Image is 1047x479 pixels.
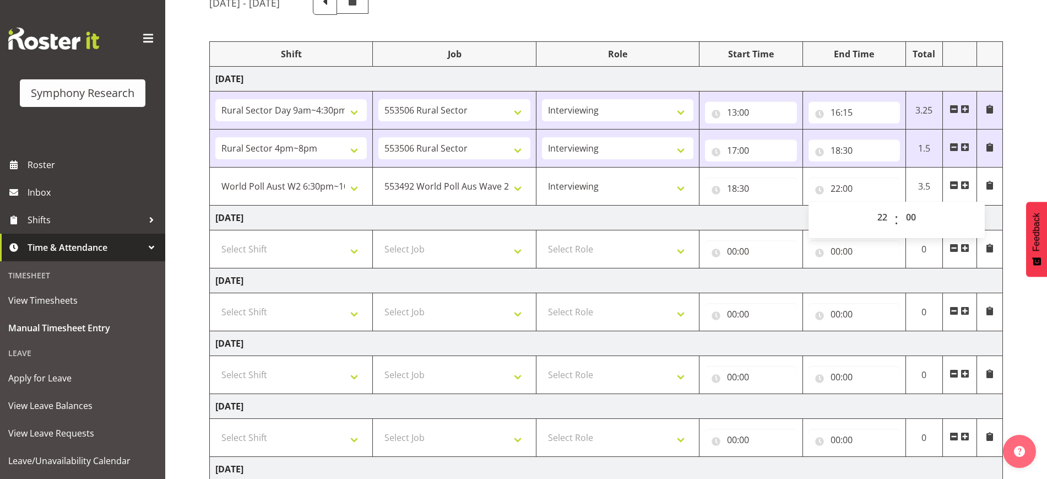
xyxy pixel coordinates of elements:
span: Time & Attendance [28,239,143,256]
a: Apply for Leave [3,364,162,392]
input: Click to select... [705,101,796,123]
td: [DATE] [210,394,1003,419]
div: Job [378,47,530,61]
span: Leave/Unavailability Calendar [8,453,157,469]
input: Click to select... [705,429,796,451]
span: Apply for Leave [8,370,157,386]
input: Click to select... [809,101,900,123]
input: Click to select... [809,177,900,200]
input: Click to select... [809,429,900,451]
div: Role [542,47,693,61]
a: Manual Timesheet Entry [3,314,162,342]
span: View Leave Requests [8,425,157,442]
a: View Leave Requests [3,419,162,447]
span: View Leave Balances [8,397,157,414]
td: 3.25 [905,92,942,130]
a: Leave/Unavailability Calendar [3,447,162,475]
input: Click to select... [809,366,900,388]
td: 3.5 [905,168,942,206]
button: Feedback - Show survey [1026,202,1047,277]
span: Feedback [1032,213,1041,251]
span: : [894,206,898,234]
td: [DATE] [210,67,1003,92]
span: Shifts [28,212,143,228]
div: Timesheet [3,264,162,287]
span: Manual Timesheet Entry [8,320,157,336]
td: [DATE] [210,206,1003,230]
input: Click to select... [705,139,796,162]
div: Shift [215,47,367,61]
img: Rosterit website logo [8,28,99,50]
span: Inbox [28,184,160,201]
img: help-xxl-2.png [1014,446,1025,457]
input: Click to select... [809,139,900,162]
input: Click to select... [809,240,900,262]
td: 0 [905,356,942,394]
div: Symphony Research [31,85,134,101]
td: 1.5 [905,130,942,168]
input: Click to select... [705,240,796,262]
div: End Time [809,47,900,61]
td: 0 [905,419,942,457]
input: Click to select... [705,366,796,388]
span: Roster [28,157,160,173]
td: 0 [905,293,942,331]
input: Click to select... [705,303,796,325]
a: View Leave Balances [3,392,162,419]
span: View Timesheets [8,292,157,309]
div: Total [912,47,937,61]
td: [DATE] [210,331,1003,356]
div: Leave [3,342,162,364]
input: Click to select... [705,177,796,200]
div: Start Time [705,47,796,61]
input: Click to select... [809,303,900,325]
a: View Timesheets [3,287,162,314]
td: 0 [905,230,942,268]
td: [DATE] [210,268,1003,293]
